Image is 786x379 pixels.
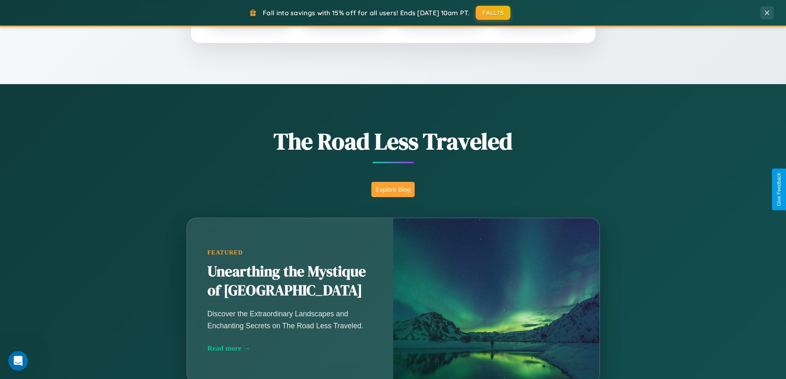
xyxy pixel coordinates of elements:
div: Featured [208,249,373,256]
button: Explore Blog [371,182,415,197]
div: Read more → [208,344,373,353]
h1: The Road Less Traveled [146,125,641,157]
div: Give Feedback [776,173,782,206]
button: FALL15 [476,6,510,20]
p: Discover the Extraordinary Landscapes and Enchanting Secrets on The Road Less Traveled. [208,308,373,331]
iframe: Intercom live chat [8,351,28,371]
h2: Unearthing the Mystique of [GEOGRAPHIC_DATA] [208,262,373,300]
span: Fall into savings with 15% off for all users! Ends [DATE] 10am PT. [263,9,470,17]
